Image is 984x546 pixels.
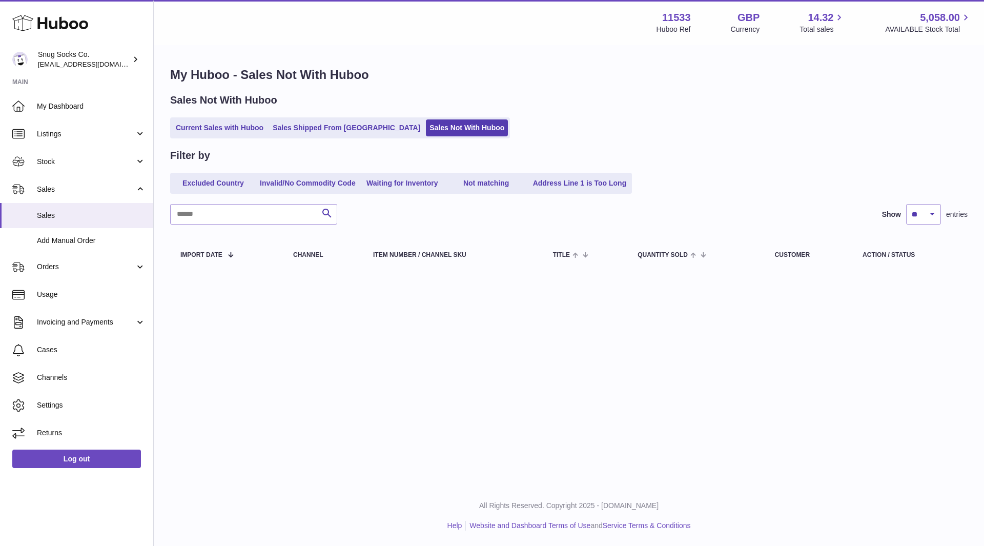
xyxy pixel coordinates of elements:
[885,25,972,34] span: AVAILABLE Stock Total
[38,60,151,68] span: [EMAIL_ADDRESS][DOMAIN_NAME]
[293,252,353,258] div: Channel
[256,175,359,192] a: Invalid/No Commodity Code
[373,252,532,258] div: Item Number / Channel SKU
[885,11,972,34] a: 5,058.00 AVAILABLE Stock Total
[37,317,135,327] span: Invoicing and Payments
[737,11,760,25] strong: GBP
[920,11,960,25] span: 5,058.00
[445,175,527,192] a: Not matching
[37,290,146,299] span: Usage
[603,521,691,530] a: Service Terms & Conditions
[946,210,968,219] span: entries
[37,102,146,111] span: My Dashboard
[37,236,146,246] span: Add Manual Order
[775,252,842,258] div: Customer
[426,119,508,136] a: Sales Not With Huboo
[37,129,135,139] span: Listings
[37,262,135,272] span: Orders
[529,175,630,192] a: Address Line 1 is Too Long
[172,175,254,192] a: Excluded Country
[37,157,135,167] span: Stock
[808,11,833,25] span: 14.32
[657,25,691,34] div: Huboo Ref
[170,149,210,163] h2: Filter by
[799,11,845,34] a: 14.32 Total sales
[799,25,845,34] span: Total sales
[662,11,691,25] strong: 11533
[638,252,688,258] span: Quantity Sold
[447,521,462,530] a: Help
[12,52,28,67] img: info@snugsocks.co.uk
[882,210,901,219] label: Show
[162,501,976,511] p: All Rights Reserved. Copyright 2025 - [DOMAIN_NAME]
[37,428,146,438] span: Returns
[170,67,968,83] h1: My Huboo - Sales Not With Huboo
[38,50,130,69] div: Snug Socks Co.
[361,175,443,192] a: Waiting for Inventory
[269,119,424,136] a: Sales Shipped From [GEOGRAPHIC_DATA]
[37,400,146,410] span: Settings
[37,345,146,355] span: Cases
[172,119,267,136] a: Current Sales with Huboo
[863,252,957,258] div: Action / Status
[466,521,690,531] li: and
[180,252,222,258] span: Import date
[731,25,760,34] div: Currency
[469,521,590,530] a: Website and Dashboard Terms of Use
[37,373,146,382] span: Channels
[12,450,141,468] a: Log out
[37,185,135,194] span: Sales
[553,252,570,258] span: Title
[37,211,146,220] span: Sales
[170,93,277,107] h2: Sales Not With Huboo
